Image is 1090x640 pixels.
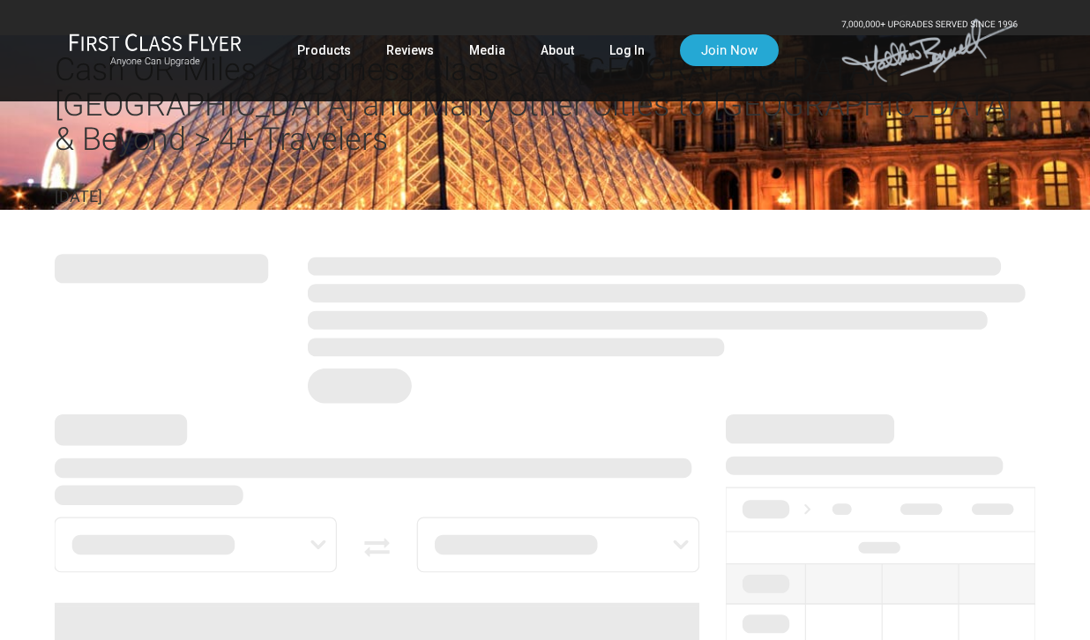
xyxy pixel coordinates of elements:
a: First Class FlyerAnyone Can Upgrade [69,33,242,68]
a: Join Now [680,34,779,66]
time: [DATE] [55,187,102,205]
small: Anyone Can Upgrade [69,56,242,68]
a: Reviews [386,34,434,66]
a: About [541,34,574,66]
a: Media [469,34,505,66]
a: Products [297,34,351,66]
h2: Cash OR Miles > Business Class > Air [GEOGRAPHIC_DATA] > [GEOGRAPHIC_DATA] and Many Other Cities ... [55,53,1035,158]
a: Log In [609,34,645,66]
img: summary.svg [55,232,1035,414]
img: First Class Flyer [69,33,242,51]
